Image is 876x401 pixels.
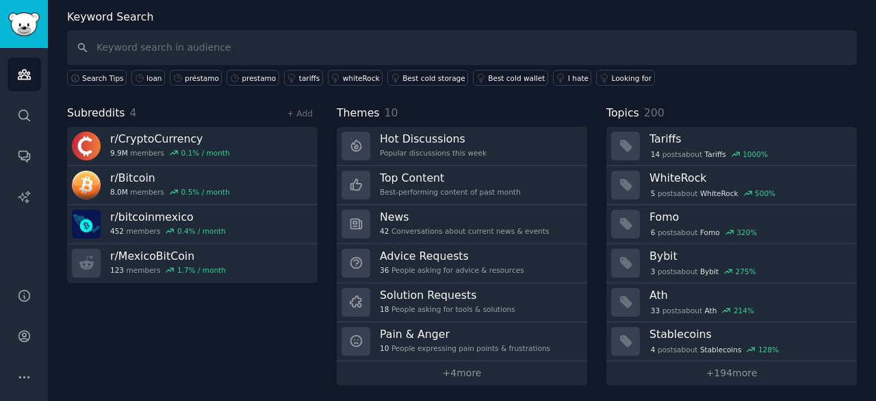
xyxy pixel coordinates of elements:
a: + Add [287,109,313,119]
img: GummySearch logo [8,12,40,36]
div: 0.4 % / month [177,226,226,236]
label: Keyword Search [67,10,153,23]
h3: Stablecoins [649,327,847,341]
div: post s about [649,343,780,356]
a: Ath33postsaboutAth214% [606,283,857,322]
div: members [110,265,226,275]
a: r/MexicoBitCoin123members1.7% / month [67,244,318,283]
span: 9.9M [110,148,128,158]
h3: Pain & Anger [380,327,550,341]
div: post s about [649,187,777,199]
h3: r/ MexicoBitCoin [110,249,226,263]
div: Best cold wallet [488,73,545,83]
h3: Ath [649,288,847,302]
div: post s about [649,265,757,278]
span: 18 [380,304,389,314]
div: 320 % [736,228,757,237]
a: WhiteRock5postsaboutWhiteRock500% [606,166,857,205]
div: post s about [649,226,758,239]
a: r/bitcoinmexico452members0.4% / month [67,205,318,244]
span: Stablecoins [700,345,742,354]
div: members [110,187,230,197]
h3: WhiteRock [649,171,847,185]
h3: Top Content [380,171,521,185]
div: whiteRock [343,73,380,83]
div: I hate [568,73,589,83]
a: Hot DiscussionsPopular discussions this week [337,127,587,166]
div: préstamo [185,73,219,83]
a: +194more [606,361,857,385]
img: CryptoCurrency [72,132,101,160]
div: Popular discussions this week [380,148,487,158]
img: bitcoinmexico [72,210,101,239]
a: whiteRock [328,70,383,86]
div: Looking for [611,73,652,83]
span: Bybit [700,267,719,276]
span: 123 [110,265,124,275]
span: 10 [380,343,389,353]
h3: r/ bitcoinmexico [110,210,226,224]
h3: News [380,210,549,224]
h3: r/ Bitcoin [110,171,230,185]
a: r/Bitcoin8.0Mmembers0.5% / month [67,166,318,205]
span: 10 [385,106,398,119]
div: loan [146,73,162,83]
a: Pain & Anger10People expressing pain points & frustrations [337,322,587,361]
span: 452 [110,226,124,236]
div: People asking for advice & resources [380,265,524,275]
a: r/CryptoCurrency9.9Mmembers0.1% / month [67,127,318,166]
a: I hate [553,70,592,86]
span: Subreddits [67,105,125,122]
span: Topics [606,105,639,122]
a: tariffs [284,70,323,86]
div: 1.7 % / month [177,265,226,275]
h3: Advice Requests [380,249,524,263]
a: News42Conversations about current news & events [337,205,587,244]
div: 275 % [736,267,756,276]
h3: Hot Discussions [380,132,487,146]
h3: r/ CryptoCurrency [110,132,230,146]
span: 42 [380,226,389,236]
h3: Bybit [649,249,847,263]
h3: Tariffs [649,132,847,146]
span: 200 [644,106,665,119]
a: Tariffs14postsaboutTariffs1000% [606,127,857,166]
a: préstamo [170,70,222,86]
a: Best cold wallet [473,70,548,86]
div: People asking for tools & solutions [380,304,515,314]
div: People expressing pain points & frustrations [380,343,550,353]
a: prestamo [227,70,279,86]
div: 214 % [734,306,754,315]
span: 14 [651,149,660,159]
div: 1000 % [743,149,768,159]
span: 3 [651,267,656,276]
img: Bitcoin [72,171,101,199]
div: Conversations about current news & events [380,226,549,236]
a: Fomo6postsaboutFomo320% [606,205,857,244]
div: prestamo [242,73,276,83]
a: Advice Requests36People asking for advice & resources [337,244,587,283]
a: Looking for [596,70,654,86]
span: 5 [651,189,656,198]
h3: Fomo [649,210,847,224]
span: 8.0M [110,187,128,197]
a: Best cold storage [387,70,468,86]
button: Search Tips [67,70,127,86]
span: Ath [705,306,717,315]
span: 6 [651,228,656,237]
a: Solution Requests18People asking for tools & solutions [337,283,587,322]
div: tariffs [299,73,320,83]
div: post s about [649,148,769,160]
div: members [110,148,230,158]
a: Stablecoins4postsaboutStablecoins128% [606,322,857,361]
input: Keyword search in audience [67,30,857,65]
div: 128 % [758,345,779,354]
div: 500 % [755,189,775,198]
a: Bybit3postsaboutBybit275% [606,244,857,283]
span: Themes [337,105,380,122]
div: 0.1 % / month [181,148,230,158]
div: Best cold storage [402,73,465,83]
div: members [110,226,226,236]
span: Search Tips [82,73,124,83]
a: Top ContentBest-performing content of past month [337,166,587,205]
